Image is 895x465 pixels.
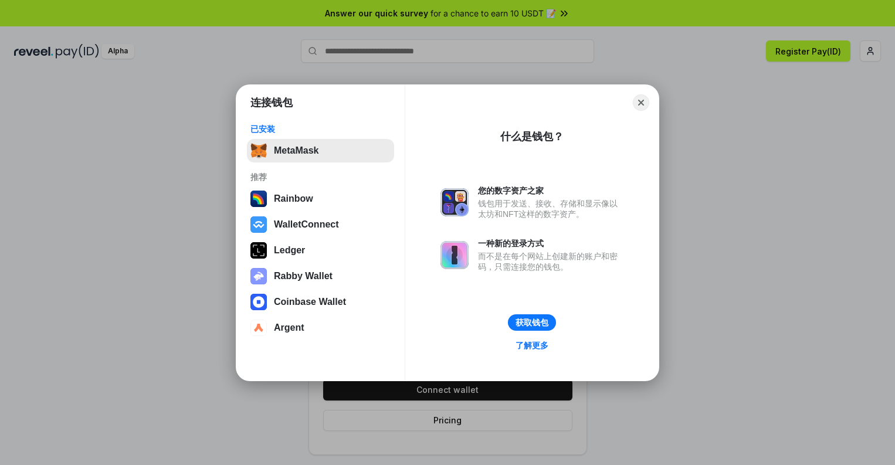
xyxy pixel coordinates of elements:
div: Argent [274,323,304,333]
img: svg+xml,%3Csvg%20xmlns%3D%22http%3A%2F%2Fwww.w3.org%2F2000%2Fsvg%22%20fill%3D%22none%22%20viewBox... [440,241,469,269]
button: Rabby Wallet [247,264,394,288]
div: 什么是钱包？ [500,130,564,144]
button: 获取钱包 [508,314,556,331]
h1: 连接钱包 [250,96,293,110]
button: MetaMask [247,139,394,162]
div: 已安装 [250,124,391,134]
img: svg+xml,%3Csvg%20xmlns%3D%22http%3A%2F%2Fwww.w3.org%2F2000%2Fsvg%22%20fill%3D%22none%22%20viewBox... [250,268,267,284]
div: 钱包用于发送、接收、存储和显示像以太坊和NFT这样的数字资产。 [478,198,623,219]
img: svg+xml,%3Csvg%20width%3D%2228%22%20height%3D%2228%22%20viewBox%3D%220%200%2028%2028%22%20fill%3D... [250,320,267,336]
div: MetaMask [274,145,318,156]
button: Close [633,94,649,111]
div: Coinbase Wallet [274,297,346,307]
img: svg+xml,%3Csvg%20fill%3D%22none%22%20height%3D%2233%22%20viewBox%3D%220%200%2035%2033%22%20width%... [250,142,267,159]
div: 推荐 [250,172,391,182]
button: Ledger [247,239,394,262]
div: 一种新的登录方式 [478,238,623,249]
img: svg+xml,%3Csvg%20width%3D%2228%22%20height%3D%2228%22%20viewBox%3D%220%200%2028%2028%22%20fill%3D... [250,216,267,233]
img: svg+xml,%3Csvg%20xmlns%3D%22http%3A%2F%2Fwww.w3.org%2F2000%2Fsvg%22%20fill%3D%22none%22%20viewBox... [440,188,469,216]
img: svg+xml,%3Csvg%20xmlns%3D%22http%3A%2F%2Fwww.w3.org%2F2000%2Fsvg%22%20width%3D%2228%22%20height%3... [250,242,267,259]
div: 获取钱包 [516,317,548,328]
div: Rabby Wallet [274,271,333,281]
div: 而不是在每个网站上创建新的账户和密码，只需连接您的钱包。 [478,251,623,272]
button: Argent [247,316,394,340]
div: Ledger [274,245,305,256]
img: svg+xml,%3Csvg%20width%3D%2228%22%20height%3D%2228%22%20viewBox%3D%220%200%2028%2028%22%20fill%3D... [250,294,267,310]
div: 了解更多 [516,340,548,351]
button: WalletConnect [247,213,394,236]
button: Rainbow [247,187,394,211]
button: Coinbase Wallet [247,290,394,314]
img: svg+xml,%3Csvg%20width%3D%22120%22%20height%3D%22120%22%20viewBox%3D%220%200%20120%20120%22%20fil... [250,191,267,207]
a: 了解更多 [508,338,555,353]
div: WalletConnect [274,219,339,230]
div: 您的数字资产之家 [478,185,623,196]
div: Rainbow [274,194,313,204]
